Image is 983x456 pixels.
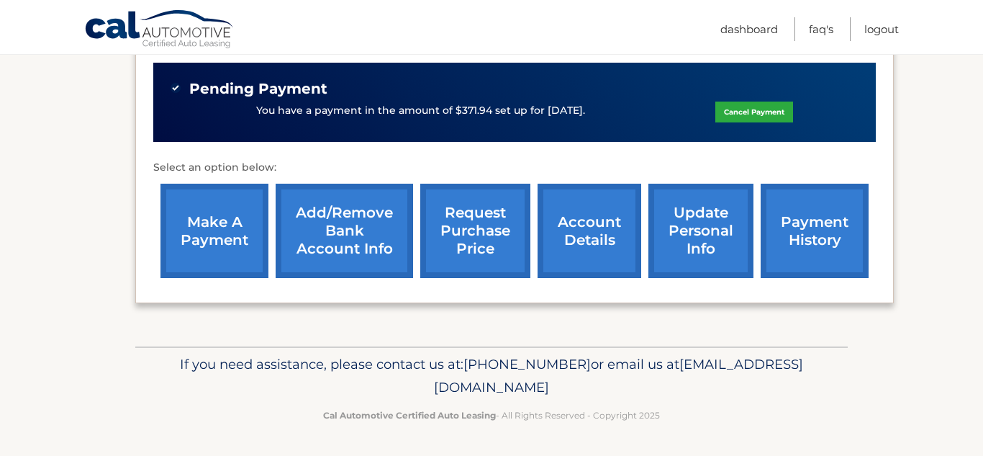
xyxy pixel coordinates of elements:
[323,410,496,421] strong: Cal Automotive Certified Auto Leasing
[145,408,838,423] p: - All Rights Reserved - Copyright 2025
[145,353,838,399] p: If you need assistance, please contact us at: or email us at
[648,184,753,278] a: update personal info
[160,184,268,278] a: make a payment
[189,80,327,98] span: Pending Payment
[153,159,876,176] p: Select an option below:
[84,9,235,51] a: Cal Automotive
[420,184,530,278] a: request purchase price
[864,17,899,41] a: Logout
[463,356,591,372] span: [PHONE_NUMBER]
[434,356,803,395] span: [EMAIL_ADDRESS][DOMAIN_NAME]
[720,17,778,41] a: Dashboard
[715,102,793,122] a: Cancel Payment
[809,17,833,41] a: FAQ's
[761,184,869,278] a: payment history
[538,184,641,278] a: account details
[171,83,181,93] img: check-green.svg
[276,184,413,278] a: Add/Remove bank account info
[256,103,585,119] p: You have a payment in the amount of $371.94 set up for [DATE].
